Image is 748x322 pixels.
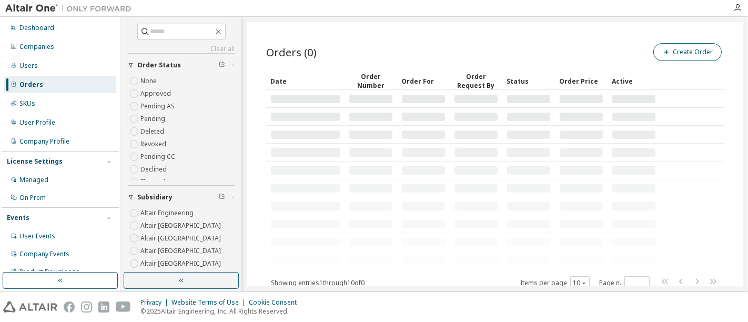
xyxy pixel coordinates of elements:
[653,43,722,61] button: Create Order
[140,125,166,138] label: Deleted
[81,301,92,313] img: instagram.svg
[19,118,55,127] div: User Profile
[140,138,168,150] label: Revoked
[219,193,225,202] span: Clear filter
[140,87,173,100] label: Approved
[19,80,43,89] div: Orders
[559,73,603,89] div: Order Price
[219,61,225,69] span: Clear filter
[116,301,131,313] img: youtube.svg
[19,99,35,108] div: SKUs
[401,73,446,89] div: Order For
[19,232,55,240] div: User Events
[140,270,223,283] label: Altair [GEOGRAPHIC_DATA]
[599,276,650,290] span: Page n.
[507,73,551,89] div: Status
[612,73,656,89] div: Active
[140,257,223,270] label: Altair [GEOGRAPHIC_DATA]
[19,24,54,32] div: Dashboard
[249,298,303,307] div: Cookie Consent
[349,72,393,90] div: Order Number
[19,176,48,184] div: Managed
[19,250,69,258] div: Company Events
[7,157,63,166] div: License Settings
[140,207,196,219] label: Altair Engineering
[140,150,177,163] label: Pending CC
[140,298,171,307] div: Privacy
[98,301,109,313] img: linkedin.svg
[573,279,587,287] button: 10
[140,307,303,316] p: © 2025 Altair Engineering, Inc. All Rights Reserved.
[140,163,169,176] label: Declined
[128,45,235,53] a: Clear all
[128,54,235,77] button: Order Status
[19,268,79,276] div: Product Downloads
[5,3,137,14] img: Altair One
[137,61,181,69] span: Order Status
[140,100,177,113] label: Pending AS
[19,62,38,70] div: Users
[137,193,173,202] span: Subsidiary
[140,176,167,188] label: Flagged
[140,232,223,245] label: Altair [GEOGRAPHIC_DATA]
[266,45,317,59] span: Orders (0)
[520,276,590,290] span: Items per page
[3,301,57,313] img: altair_logo.svg
[270,73,340,89] div: Date
[7,214,29,222] div: Events
[19,194,46,202] div: On Prem
[140,245,223,257] label: Altair [GEOGRAPHIC_DATA]
[140,113,167,125] label: Pending
[19,137,69,146] div: Company Profile
[64,301,75,313] img: facebook.svg
[19,43,54,51] div: Companies
[140,75,159,87] label: None
[454,72,498,90] div: Order Request By
[171,298,249,307] div: Website Terms of Use
[128,186,235,209] button: Subsidiary
[140,219,223,232] label: Altair [GEOGRAPHIC_DATA]
[271,278,365,287] span: Showing entries 1 through 10 of 0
